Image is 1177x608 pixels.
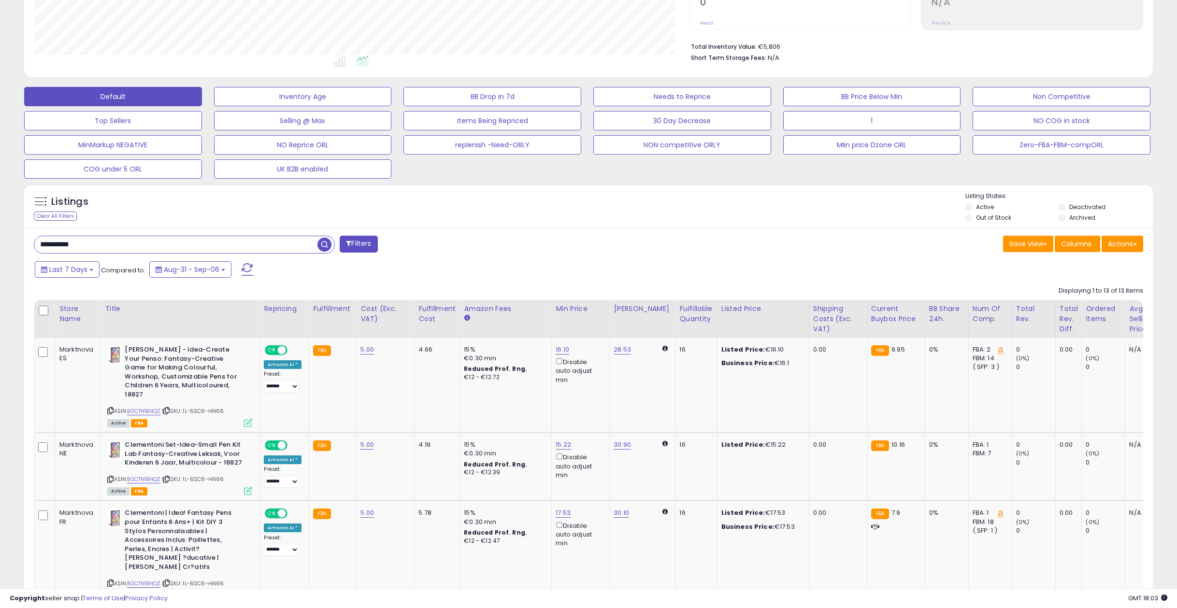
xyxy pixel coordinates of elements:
div: 4.66 [418,345,452,354]
div: 0 [1086,363,1125,371]
b: Reduced Prof. Rng. [464,528,527,537]
div: Marktnova ES [59,345,93,363]
button: Items Being Repriced [403,111,581,130]
div: N/A [1129,509,1161,517]
div: 0.00 [1060,345,1075,354]
div: €12 - €12.72 [464,373,544,382]
div: 0 [1016,363,1055,371]
button: COG under 5 ORL [24,159,202,179]
div: Marktnova FR [59,509,93,526]
div: 0% [929,440,961,449]
button: Top Sellers [24,111,202,130]
div: 0.00 [1060,440,1075,449]
button: Aug-31 - Sep-06 [149,261,231,278]
div: 0.00 [1060,509,1075,517]
button: BB Drop in 7d [403,87,581,106]
span: ON [266,346,278,354]
div: €16.1 [721,359,802,368]
div: 0% [929,509,961,517]
a: 28.53 [614,345,631,354]
small: FBA [871,509,889,519]
div: €0.30 min [464,518,544,526]
span: All listings currently available for purchase on Amazon [107,419,129,427]
div: 0 [1086,526,1125,535]
span: OFF [286,346,301,354]
div: ( SFP: 1 ) [973,526,1005,535]
small: FBA [871,440,889,451]
span: Compared to: [101,266,145,275]
b: Listed Price: [721,345,765,354]
small: (0%) [1086,450,1099,457]
div: Fulfillment [313,304,352,314]
div: 4.19 [418,440,452,449]
div: Total Rev. [1016,304,1051,324]
span: N/A [768,53,779,62]
div: 0 [1086,345,1125,354]
div: Amazon AI * [264,360,301,369]
div: N/A [1129,440,1161,449]
div: [PERSON_NAME] [614,304,671,314]
div: 0.00 [813,509,860,517]
button: Save View [1003,236,1053,252]
b: Listed Price: [721,440,765,449]
span: Columns [1061,239,1091,249]
b: Clementoni Set-Idea-Small Pen Kit Lab Fantasy-Creative Leksak, Voor Kinderen 6 Jaar, Multicolour ... [125,440,242,470]
img: 41cf4r0A4WL._SL40_.jpg [107,345,122,365]
span: 9.95 [891,345,905,354]
label: Out of Stock [976,213,1011,222]
b: [PERSON_NAME] - Idea-Create Your Penso: Fantasy-Creative Game for Making Colourful, Workshop, Cus... [125,345,242,401]
b: Listed Price: [721,508,765,517]
span: ON [266,441,278,450]
div: Avg Selling Price [1129,304,1164,334]
small: FBA [313,509,331,519]
button: Inventory Age [214,87,392,106]
small: (0%) [1016,354,1030,362]
li: €5,806 [691,40,1136,52]
span: FBA [131,487,147,495]
div: 0 [1016,458,1055,467]
a: Privacy Policy [125,594,168,603]
label: Active [976,203,994,211]
a: B0CTN1BNQZ [127,475,160,483]
a: B0CTN1BNQZ [127,407,160,415]
div: 0 [1086,440,1125,449]
div: Shipping Costs (Exc. VAT) [813,304,863,334]
div: ASIN: [107,440,252,494]
button: Filters [340,236,377,253]
div: 16 [679,345,709,354]
a: 5.00 [360,440,374,450]
div: €12 - €12.39 [464,468,544,477]
label: Deactivated [1069,203,1105,211]
div: Cost (Exc. VAT) [360,304,410,324]
b: Total Inventory Value: [691,42,757,51]
span: FBA [131,419,147,427]
div: FBA: 2 [973,345,1005,354]
div: Preset: [264,371,301,393]
span: OFF [286,509,301,518]
span: Aug-31 - Sep-06 [164,265,219,274]
div: Clear All Filters [34,212,77,221]
small: (0%) [1016,518,1030,526]
div: 0% [929,345,961,354]
button: 1 [783,111,961,130]
div: €0.30 min [464,449,544,458]
img: 41cf4r0A4WL._SL40_.jpg [107,440,122,460]
div: FBM: 18 [973,518,1005,526]
div: Repricing [264,304,305,314]
small: Prev: N/A [932,20,950,26]
small: Amazon Fees. [464,314,470,323]
small: FBA [313,345,331,356]
div: 0.00 [813,345,860,354]
button: BB Price Below Min [783,87,961,106]
div: FBM: 7 [973,449,1005,458]
div: €17.53 [721,509,802,517]
a: 30.10 [614,508,629,518]
div: 5.78 [418,509,452,517]
a: Terms of Use [83,594,124,603]
b: Reduced Prof. Rng. [464,460,527,468]
p: Listing States: [965,192,1153,201]
div: Title [105,304,256,314]
div: €0.30 min [464,354,544,363]
button: Last 7 Days [35,261,100,278]
div: Preset: [264,535,301,556]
